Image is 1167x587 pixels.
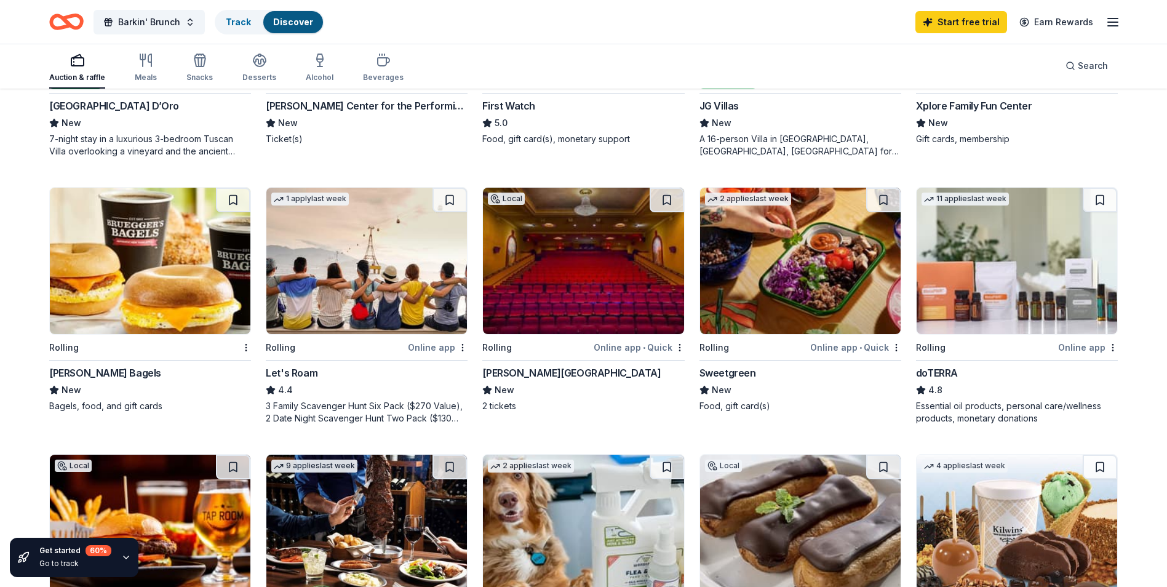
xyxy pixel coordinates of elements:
button: Meals [135,48,157,89]
span: New [278,116,298,130]
div: A 16-person Villa in [GEOGRAPHIC_DATA], [GEOGRAPHIC_DATA], [GEOGRAPHIC_DATA] for 7days/6nights (R... [699,133,901,158]
div: Rolling [482,340,512,355]
span: New [495,383,514,397]
img: Image for Bruegger's Bagels [50,188,250,334]
div: Food, gift card(s) [699,400,901,412]
span: • [643,343,645,353]
div: [PERSON_NAME] Bagels [49,365,161,380]
div: Local [488,193,525,205]
div: 3 Family Scavenger Hunt Six Pack ($270 Value), 2 Date Night Scavenger Hunt Two Pack ($130 Value) [266,400,468,425]
button: Search [1056,54,1118,78]
div: Xplore Family Fun Center [916,98,1032,113]
span: 4.4 [278,383,293,397]
div: Desserts [242,73,276,82]
button: Auction & raffle [49,48,105,89]
a: Discover [273,17,313,27]
div: Beverages [363,73,404,82]
div: 11 applies last week [922,193,1009,206]
div: Rolling [699,340,729,355]
a: Image for Sweetgreen2 applieslast weekRollingOnline app•QuickSweetgreenNewFood, gift card(s) [699,187,901,412]
span: New [928,116,948,130]
div: Rolling [49,340,79,355]
button: Alcohol [306,48,333,89]
div: 2 applies last week [488,460,574,473]
button: Desserts [242,48,276,89]
div: Auction & raffle [49,73,105,82]
a: Home [49,7,84,36]
div: Rolling [266,340,295,355]
div: 1 apply last week [271,193,349,206]
div: [PERSON_NAME] Center for the Performing Arts [266,98,468,113]
button: Beverages [363,48,404,89]
a: Image for Bruegger's BagelsRolling[PERSON_NAME] BagelsNewBagels, food, and gift cards [49,187,251,412]
a: Image for Engeman TheaterLocalRollingOnline app•Quick[PERSON_NAME][GEOGRAPHIC_DATA]New2 tickets [482,187,684,412]
a: Image for doTERRA11 applieslast weekRollingOnline appdoTERRA4.8Essential oil products, personal c... [916,187,1118,425]
a: Earn Rewards [1012,11,1101,33]
div: 2 tickets [482,400,684,412]
img: Image for Sweetgreen [700,188,901,334]
div: Rolling [916,340,946,355]
div: 60 % [86,545,111,556]
div: JG Villas [699,98,739,113]
div: [PERSON_NAME][GEOGRAPHIC_DATA] [482,365,661,380]
div: Get started [39,545,111,556]
button: Snacks [186,48,213,89]
div: 9 applies last week [271,460,357,473]
div: Bagels, food, and gift cards [49,400,251,412]
div: Online app [1058,340,1118,355]
div: Sweetgreen [699,365,756,380]
div: 4 applies last week [922,460,1008,473]
div: Let's Roam [266,365,317,380]
div: doTERRA [916,365,958,380]
a: Image for Let's Roam1 applylast weekRollingOnline appLet's Roam4.43 Family Scavenger Hunt Six Pac... [266,187,468,425]
span: Search [1078,58,1108,73]
div: Food, gift card(s), monetary support [482,133,684,145]
span: New [62,116,81,130]
span: 4.8 [928,383,942,397]
div: Local [55,460,92,472]
img: Image for Let's Roam [266,188,467,334]
div: [GEOGRAPHIC_DATA] D’Oro [49,98,179,113]
div: 7-night stay in a luxurious 3-bedroom Tuscan Villa overlooking a vineyard and the ancient walled ... [49,133,251,158]
span: New [712,116,731,130]
button: Barkin' Brunch [94,10,205,34]
a: Start free trial [915,11,1007,33]
img: Image for doTERRA [917,188,1117,334]
div: Essential oil products, personal care/wellness products, monetary donations [916,400,1118,425]
span: New [712,383,731,397]
div: First Watch [482,98,535,113]
div: 2 applies last week [705,193,791,206]
button: TrackDiscover [215,10,324,34]
span: New [62,383,81,397]
div: Online app Quick [810,340,901,355]
span: Barkin' Brunch [118,15,180,30]
span: 5.0 [495,116,508,130]
div: Gift cards, membership [916,133,1118,145]
div: Go to track [39,559,111,569]
div: Snacks [186,73,213,82]
img: Image for Engeman Theater [483,188,683,334]
div: Online app [408,340,468,355]
a: Track [226,17,251,27]
div: Ticket(s) [266,133,468,145]
div: Online app Quick [594,340,685,355]
span: • [859,343,862,353]
div: Alcohol [306,73,333,82]
div: Local [705,460,742,472]
div: Meals [135,73,157,82]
